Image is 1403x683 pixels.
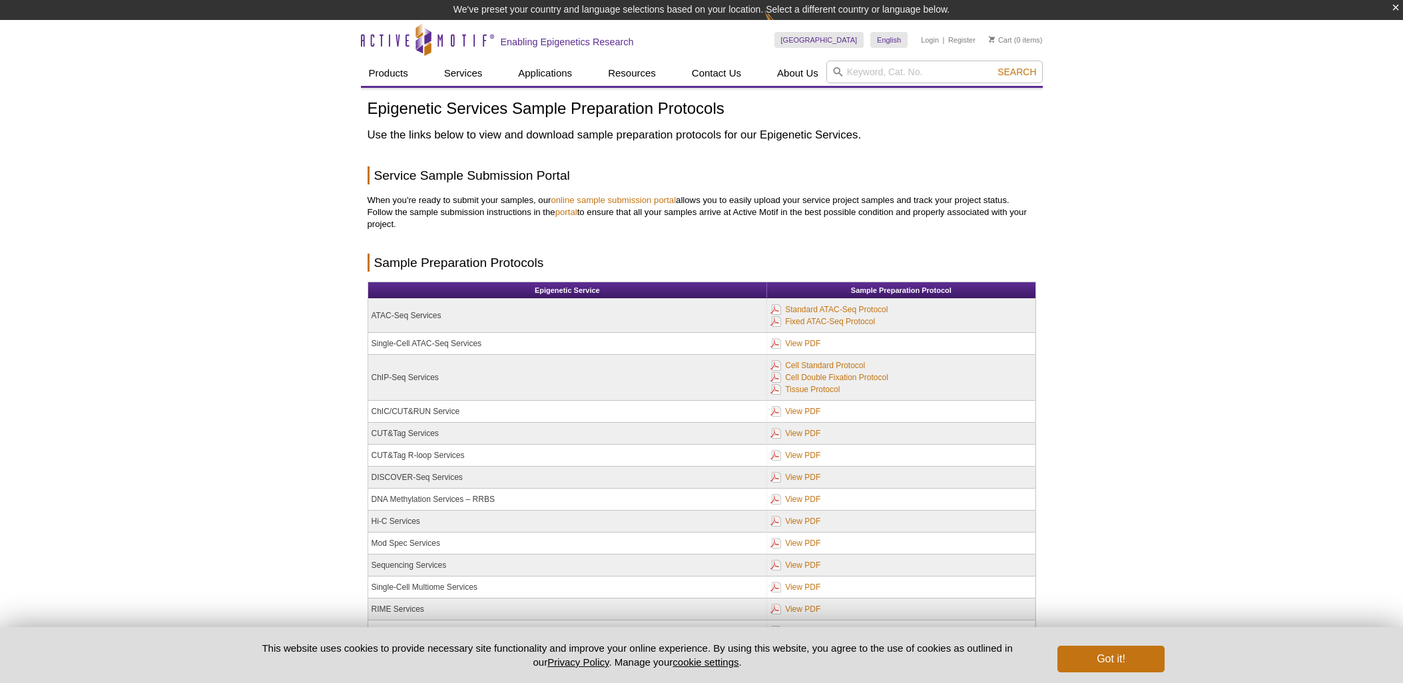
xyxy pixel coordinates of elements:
a: Tissue Protocol [770,382,840,397]
button: Got it! [1057,646,1164,672]
a: View PDF [770,336,820,351]
a: English [870,32,908,48]
li: | [943,32,945,48]
p: When you're ready to submit your samples, our allows you to easily upload your service project sa... [368,194,1036,230]
a: About Us [769,61,826,86]
a: Fixed ATAC-Seq Protocol [770,314,875,329]
td: Single-Cell ATAC-Seq Services [368,333,768,355]
a: Applications [510,61,580,86]
img: Your Cart [989,36,995,43]
a: Standard ATAC-Seq Protocol [770,302,888,317]
a: View PDF [770,426,820,441]
td: CUT&Tag R-loop Services [368,445,768,467]
button: cookie settings [673,656,738,668]
a: Contact Us [684,61,749,86]
a: View PDF [770,602,820,616]
h2: Sample Preparation Protocols [368,254,1036,272]
p: This website uses cookies to provide necessary site functionality and improve your online experie... [239,641,1036,669]
li: (0 items) [989,32,1043,48]
td: Single-Cell Multiome Services [368,576,768,598]
span: Search [997,67,1036,77]
h2: Use the links below to view and download sample preparation protocols for our Epigenetic Services. [368,127,1036,143]
a: [GEOGRAPHIC_DATA] [774,32,864,48]
a: View PDF [770,580,820,594]
h2: Service Sample Submission Portal [368,166,1036,184]
a: View PDF [770,514,820,529]
input: Keyword, Cat. No. [826,61,1043,83]
a: View PDF [770,624,820,638]
td: DNA Methylation Services – RRBS [368,489,768,511]
a: online sample submission portal [551,195,676,205]
a: Services [436,61,491,86]
button: Search [993,66,1040,78]
td: RNA-Seq Services [368,620,768,642]
a: View PDF [770,558,820,572]
td: RIME Services [368,598,768,620]
td: ChIC/CUT&RUN Service [368,401,768,423]
a: View PDF [770,404,820,419]
a: Privacy Policy [547,656,609,668]
a: Login [921,35,939,45]
td: Hi-C Services [368,511,768,533]
a: View PDF [770,536,820,551]
a: View PDF [770,470,820,485]
a: portal [555,207,577,217]
a: Register [948,35,976,45]
a: View PDF [770,448,820,463]
h1: Epigenetic Services Sample Preparation Protocols [368,100,1036,119]
td: Mod Spec Services [368,533,768,555]
a: View PDF [770,492,820,507]
a: Cart [989,35,1012,45]
img: Change Here [764,10,800,41]
td: Sequencing Services [368,555,768,576]
td: ATAC-Seq Services [368,299,768,333]
td: ChIP-Seq Services [368,355,768,401]
th: Sample Preparation Protocol [767,282,1035,299]
td: CUT&Tag Services [368,423,768,445]
a: Products [361,61,416,86]
a: Resources [600,61,664,86]
th: Epigenetic Service [368,282,768,299]
h2: Enabling Epigenetics Research [501,36,634,48]
a: Cell Standard Protocol [770,358,865,373]
a: Cell Double Fixation Protocol [770,370,888,385]
td: DISCOVER-Seq Services [368,467,768,489]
